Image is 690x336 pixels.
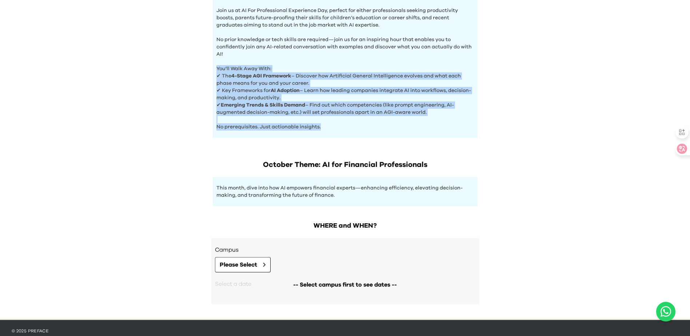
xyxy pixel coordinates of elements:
[215,245,475,254] h3: Campus
[221,103,305,108] b: Emerging Trends & Skills Demand
[656,302,675,321] button: Open WhatsApp chat
[656,302,675,321] a: Chat with us on WhatsApp
[213,160,478,170] h1: October Theme: AI for Financial Professionals
[216,72,474,87] p: ✔ The – Discover how Artificial General Intelligence evolves and what each phase means for you an...
[216,184,474,199] p: This month, dive into how AI empowers financial experts—enhancing efficiency, elevating decision-...
[216,101,474,116] p: ✔ – Find out which competencies (like prompt engineering, AI-augmented decision-making, etc.) wil...
[215,257,271,272] button: Please Select
[293,280,397,289] span: -- Select campus first to see dates --
[216,58,474,72] p: You'll Walk Away With:
[12,328,678,334] p: © 2025 Preface
[220,260,257,269] span: Please Select
[216,29,474,58] p: No prior knowledge or tech skills are required—join us for an inspiring hour that enables you to ...
[271,88,300,93] b: AI Adoption
[231,73,291,79] b: 4-Stage AGI Framework
[216,87,474,101] p: ✔ Key Frameworks for – Learn how leading companies integrate AI into workflows, decision-making, ...
[216,116,474,131] p: No prerequisites. Just actionable insights.
[211,221,479,231] h2: WHERE and WHEN?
